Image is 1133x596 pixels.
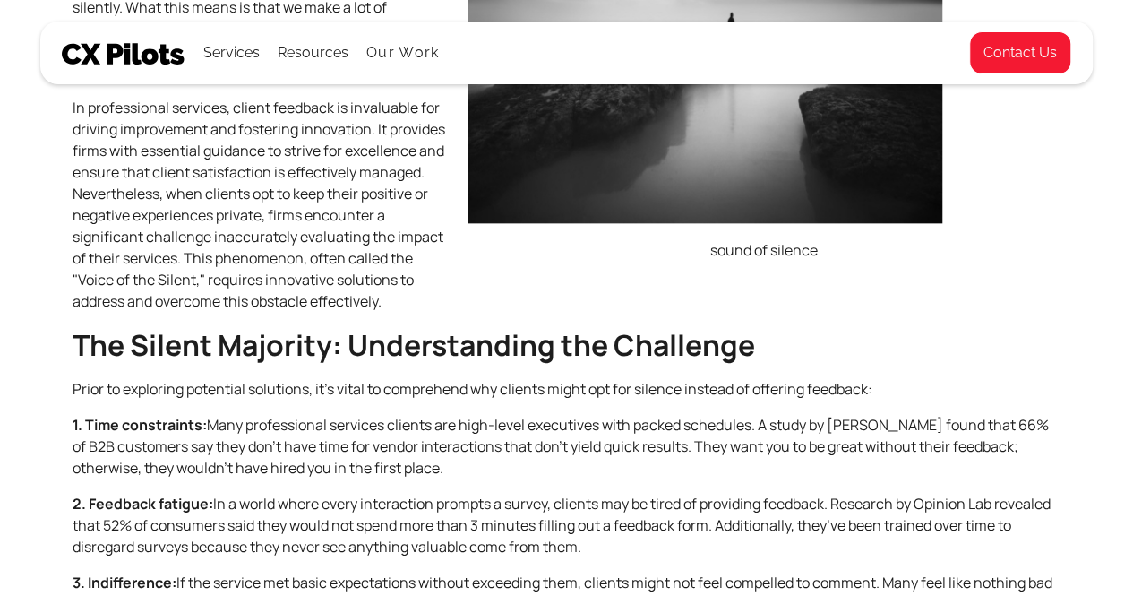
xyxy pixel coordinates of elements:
h2: The Silent Majority: Understanding the Challenge [73,326,1060,364]
figcaption: sound of silence [468,238,1060,263]
p: In a world where every interaction prompts a survey, clients may be tired of providing feedback. ... [73,493,1060,557]
p: Prior to exploring potential solutions, it's vital to comprehend why clients might opt for silenc... [73,378,1060,400]
div: Resources [278,40,348,65]
strong: 2. Feedback fatigue: [73,494,213,514]
div: Services [203,40,260,65]
a: Contact Us [969,31,1071,74]
a: Our Work [366,45,439,61]
strong: 1. Time constraints: [73,415,207,435]
p: In professional services, client feedback is invaluable for driving improvement and fostering inn... [73,97,1060,312]
p: Many professional services clients are high-level executives with packed schedules. A study by [P... [73,414,1060,479]
strong: 3. Indifference: [73,573,176,592]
